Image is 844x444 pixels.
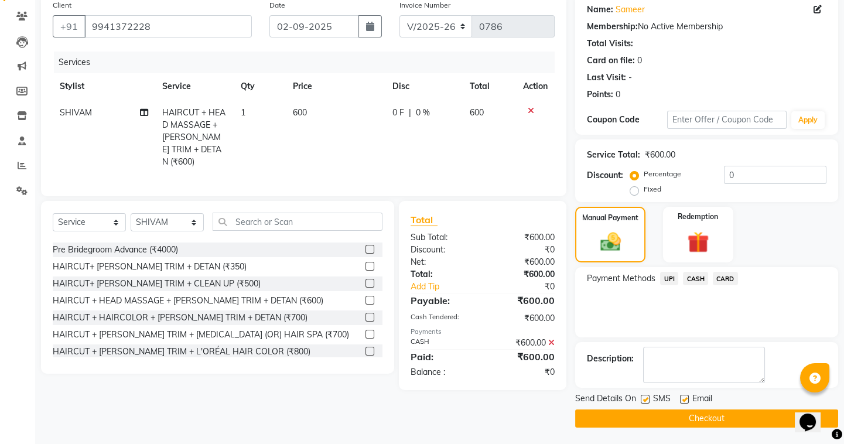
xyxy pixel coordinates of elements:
span: Total [411,214,438,226]
div: CASH [402,337,483,349]
label: Manual Payment [582,213,638,223]
div: ₹600.00 [483,337,563,349]
span: Send Details On [575,392,636,407]
input: Enter Offer / Coupon Code [667,111,787,129]
div: ₹600.00 [483,312,563,325]
button: +91 [53,15,86,37]
a: Add Tip [402,281,496,293]
span: CARD [713,272,738,285]
label: Fixed [644,184,661,194]
span: 0 F [392,107,404,119]
input: Search by Name/Mobile/Email/Code [84,15,252,37]
div: Payments [411,327,555,337]
div: Coupon Code [587,114,667,126]
button: Checkout [575,409,838,428]
span: 600 [470,107,484,118]
iframe: chat widget [795,397,832,432]
div: Name: [587,4,613,16]
div: HAIRCUT + HEAD MASSAGE + [PERSON_NAME] TRIM + DETAN (₹600) [53,295,323,307]
div: Total Visits: [587,37,633,50]
th: Disc [385,73,463,100]
span: | [409,107,411,119]
div: ₹600.00 [483,256,563,268]
div: HAIRCUT + HAIRCOLOR + [PERSON_NAME] TRIM + DETAN (₹700) [53,312,307,324]
div: ₹600.00 [483,293,563,308]
span: HAIRCUT + HEAD MASSAGE + [PERSON_NAME] TRIM + DETAN (₹600) [162,107,225,167]
div: ₹0 [483,366,563,378]
img: _cash.svg [594,230,627,254]
th: Qty [234,73,286,100]
div: Pre Bridegroom Advance (₹4000) [53,244,178,256]
span: SMS [653,392,671,407]
th: Action [516,73,555,100]
div: Discount: [587,169,623,182]
div: Net: [402,256,483,268]
div: Balance : [402,366,483,378]
div: ₹600.00 [645,149,675,161]
div: Total: [402,268,483,281]
span: Payment Methods [587,272,655,285]
div: No Active Membership [587,21,826,33]
span: 1 [241,107,245,118]
div: Membership: [587,21,638,33]
div: ₹600.00 [483,350,563,364]
span: UPI [660,272,678,285]
div: ₹0 [483,244,563,256]
img: _gift.svg [681,229,716,256]
div: Service Total: [587,149,640,161]
th: Price [286,73,385,100]
th: Total [463,73,516,100]
label: Redemption [678,211,718,222]
div: Card on file: [587,54,635,67]
label: Percentage [644,169,681,179]
div: 0 [616,88,620,101]
div: HAIRCUT + [PERSON_NAME] TRIM + L'ORÉAL HAIR COLOR (₹800) [53,346,310,358]
div: Description: [587,353,634,365]
div: ₹600.00 [483,231,563,244]
span: 600 [293,107,307,118]
div: Cash Tendered: [402,312,483,325]
div: Payable: [402,293,483,308]
div: Sub Total: [402,231,483,244]
th: Stylist [53,73,155,100]
input: Search or Scan [213,213,382,231]
div: Paid: [402,350,483,364]
a: Sameer [616,4,645,16]
div: Services [54,52,563,73]
div: Discount: [402,244,483,256]
span: 0 % [416,107,430,119]
span: Email [692,392,712,407]
div: ₹600.00 [483,268,563,281]
div: HAIRCUT+ [PERSON_NAME] TRIM + CLEAN UP (₹500) [53,278,261,290]
div: - [628,71,632,84]
div: HAIRCUT + [PERSON_NAME] TRIM + [MEDICAL_DATA] (OR) HAIR SPA (₹700) [53,329,349,341]
div: Last Visit: [587,71,626,84]
th: Service [155,73,234,100]
button: Apply [791,111,825,129]
div: HAIRCUT+ [PERSON_NAME] TRIM + DETAN (₹350) [53,261,247,273]
div: 0 [637,54,642,67]
span: CASH [683,272,708,285]
div: ₹0 [496,281,563,293]
span: SHIVAM [60,107,92,118]
div: Points: [587,88,613,101]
